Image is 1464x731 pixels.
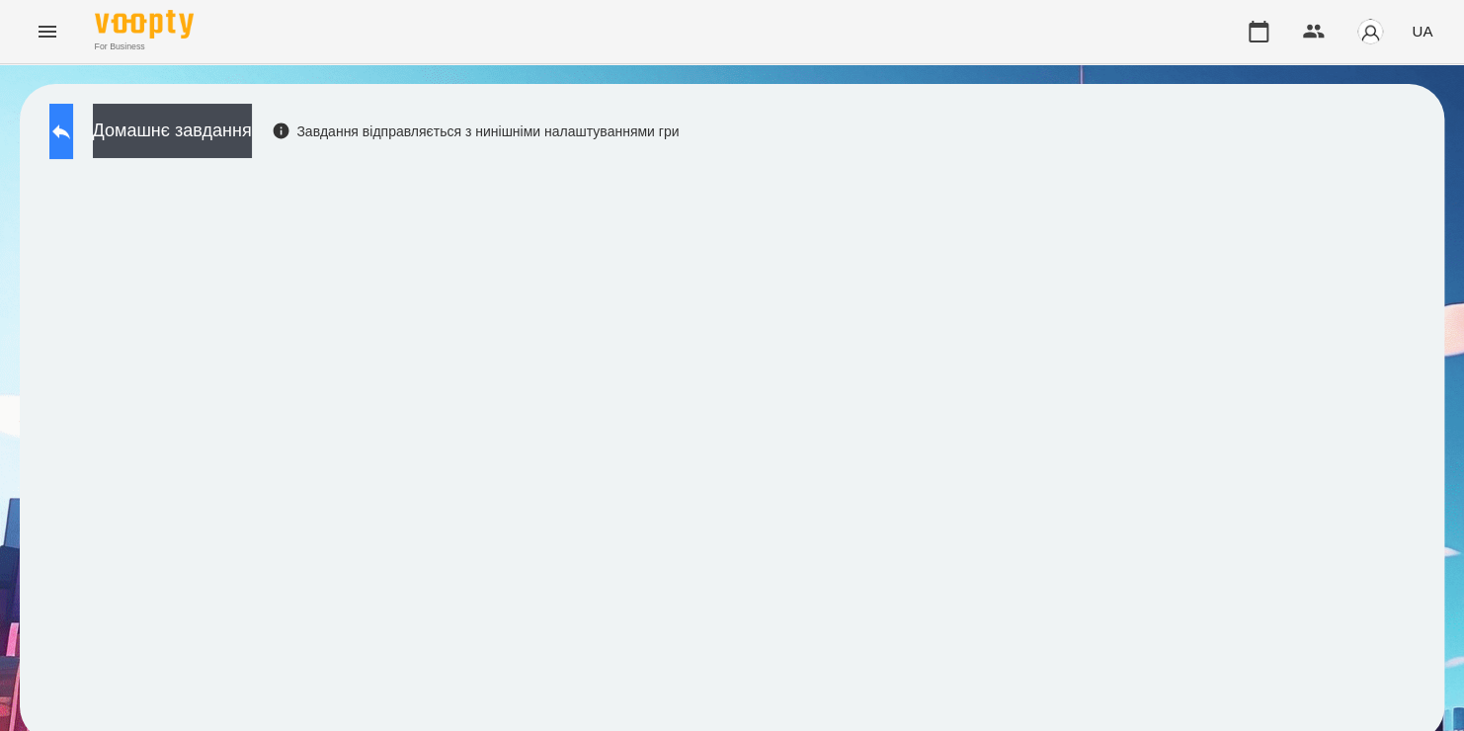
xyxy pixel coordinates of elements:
button: Домашнє завдання [93,104,252,158]
button: Menu [24,8,71,55]
img: avatar_s.png [1356,18,1384,45]
span: UA [1412,21,1432,41]
img: Voopty Logo [95,10,194,39]
div: Завдання відправляється з нинішніми налаштуваннями гри [272,122,680,141]
button: UA [1404,13,1440,49]
span: For Business [95,41,194,53]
